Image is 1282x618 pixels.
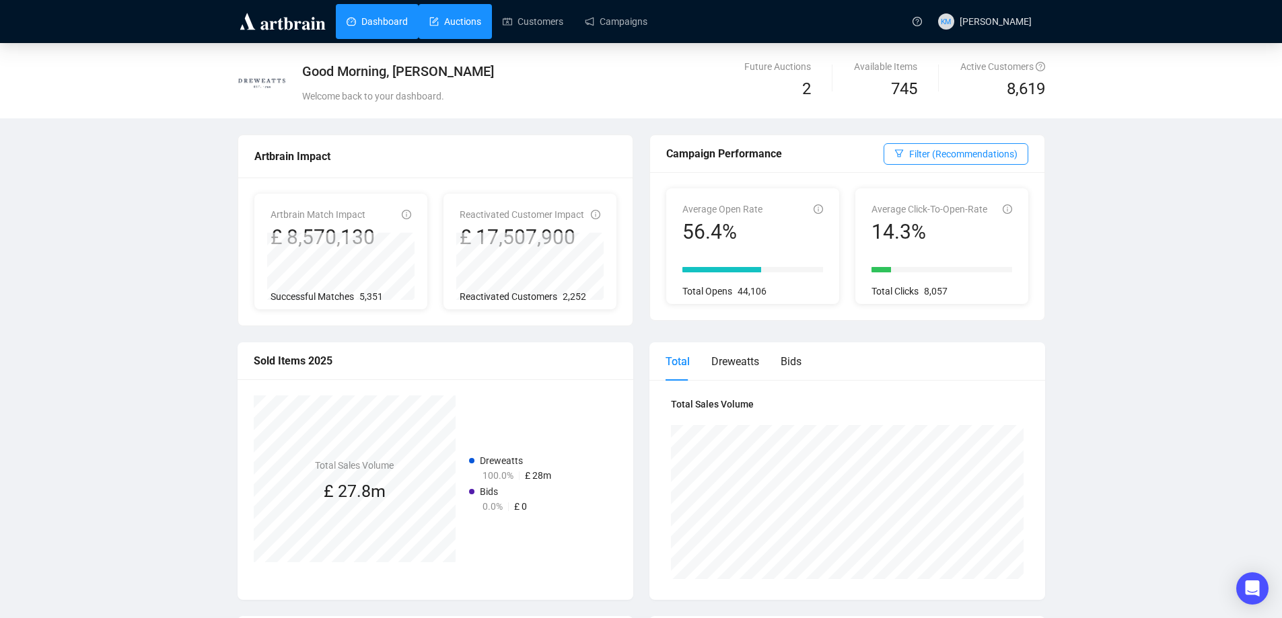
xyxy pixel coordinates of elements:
div: £ 8,570,130 [271,225,375,250]
span: info-circle [1003,204,1012,214]
span: 100.0% [483,470,513,481]
span: info-circle [814,204,823,214]
span: £ 28m [525,470,551,481]
span: Active Customers [960,61,1045,72]
span: 44,106 [738,286,767,297]
div: Artbrain Impact [254,148,616,165]
a: Auctions [429,4,481,39]
span: Reactivated Customer Impact [460,209,584,220]
span: 2 [802,79,811,98]
span: £ 27.8m [324,481,386,501]
h4: Total Sales Volume [671,397,1024,412]
div: Available Items [854,59,917,74]
span: [PERSON_NAME] [960,16,1032,27]
div: 56.4% [682,219,762,245]
span: Average Click-To-Open-Rate [871,204,987,215]
span: 8,057 [924,286,948,297]
div: Sold Items 2025 [254,352,617,369]
div: Dreweatts [711,353,759,370]
span: 5,351 [359,291,383,302]
div: Welcome back to your dashboard. [302,89,773,104]
div: Total [666,353,690,370]
span: 8,619 [1007,77,1045,102]
a: Dashboard [347,4,408,39]
span: Dreweatts [480,455,523,466]
span: Average Open Rate [682,204,762,215]
div: Bids [781,353,802,370]
span: Filter (Recommendations) [909,147,1018,161]
div: Open Intercom Messenger [1236,572,1269,605]
div: Campaign Performance [666,145,884,162]
img: 5f4f9517418257000dc42b28.jpg [238,60,285,107]
span: 2,252 [563,291,586,302]
a: Customers [503,4,563,39]
span: £ 0 [514,501,527,512]
span: info-circle [402,210,411,219]
span: Total Clicks [871,286,919,297]
span: Reactivated Customers [460,291,557,302]
span: Total Opens [682,286,732,297]
span: 0.0% [483,501,503,512]
span: filter [894,149,904,158]
span: 745 [891,79,917,98]
span: Successful Matches [271,291,354,302]
span: Bids [480,486,498,497]
div: Good Morning, [PERSON_NAME] [302,62,773,81]
h4: Total Sales Volume [315,458,394,473]
span: info-circle [591,210,600,219]
img: logo [238,11,328,32]
span: KM [941,15,952,27]
div: 14.3% [871,219,987,245]
a: Campaigns [585,4,647,39]
span: Artbrain Match Impact [271,209,365,220]
button: Filter (Recommendations) [884,143,1028,165]
div: Future Auctions [744,59,811,74]
span: question-circle [913,17,922,26]
span: question-circle [1036,62,1045,71]
div: £ 17,507,900 [460,225,584,250]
